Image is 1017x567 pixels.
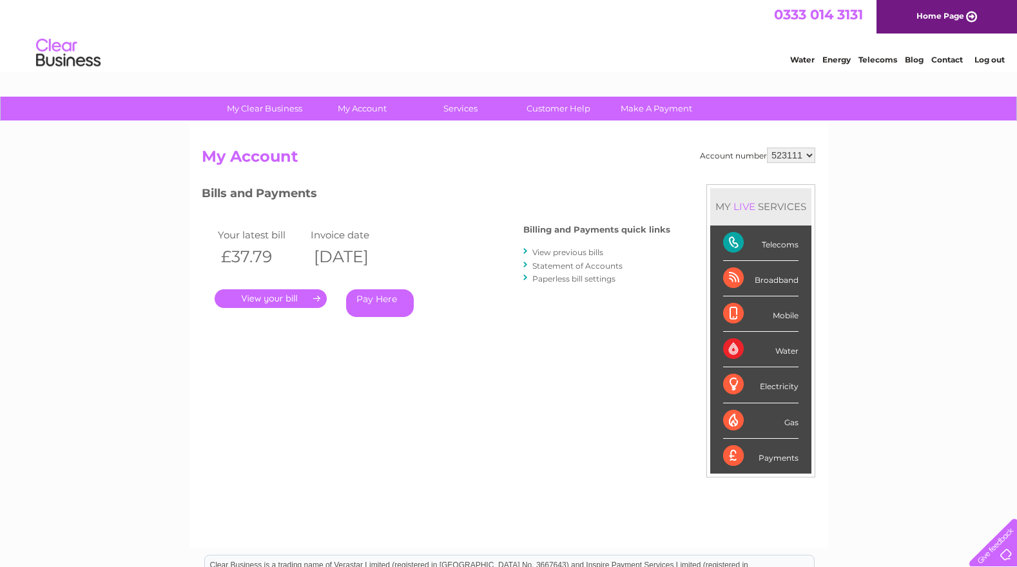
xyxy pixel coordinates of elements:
div: Telecoms [723,226,799,261]
a: Pay Here [346,289,414,317]
a: Blog [905,55,924,64]
img: logo.png [35,34,101,73]
a: Water [790,55,815,64]
th: [DATE] [307,244,400,270]
a: 0333 014 3131 [774,6,863,23]
div: Electricity [723,367,799,403]
a: Statement of Accounts [532,261,623,271]
div: Clear Business is a trading name of Verastar Limited (registered in [GEOGRAPHIC_DATA] No. 3667643... [205,7,814,62]
div: Broadband [723,261,799,296]
a: View previous bills [532,247,603,257]
a: Paperless bill settings [532,274,615,283]
div: MY SERVICES [710,188,811,225]
td: Your latest bill [215,226,307,244]
div: Water [723,332,799,367]
a: Log out [974,55,1005,64]
h4: Billing and Payments quick links [523,225,670,235]
a: Services [407,97,514,120]
a: Telecoms [858,55,897,64]
div: Mobile [723,296,799,332]
a: Contact [931,55,963,64]
h2: My Account [202,148,815,172]
td: Invoice date [307,226,400,244]
a: My Clear Business [211,97,318,120]
a: Make A Payment [603,97,710,120]
a: My Account [309,97,416,120]
div: LIVE [731,200,758,213]
a: Energy [822,55,851,64]
a: . [215,289,327,308]
a: Customer Help [505,97,612,120]
div: Gas [723,403,799,439]
th: £37.79 [215,244,307,270]
div: Payments [723,439,799,474]
h3: Bills and Payments [202,184,670,207]
div: Account number [700,148,815,163]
